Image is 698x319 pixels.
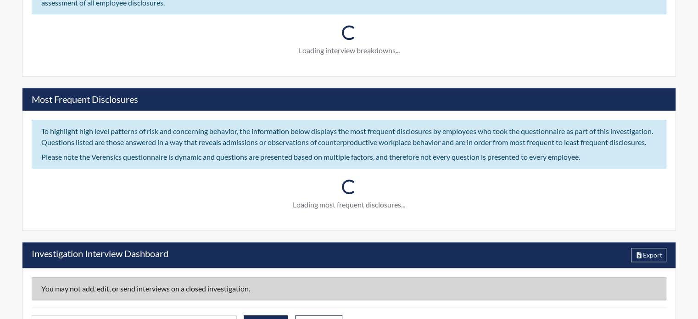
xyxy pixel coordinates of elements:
h5: Most Frequent Disclosures [32,94,138,105]
div: You may not add, edit, or send interviews on a closed investigation. [32,277,666,300]
p: Loading interview breakdowns... [32,45,666,56]
div: Please note the Verensics questionnaire is dynamic and questions are presented based on multiple ... [41,151,657,162]
h5: Investigation Interview Dashboard [32,248,168,262]
div: To highlight high level patterns of risk and concerning behavior, the information below displays ... [41,126,657,148]
button: Export [631,248,667,262]
p: Loading most frequent disclosures... [32,199,666,210]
